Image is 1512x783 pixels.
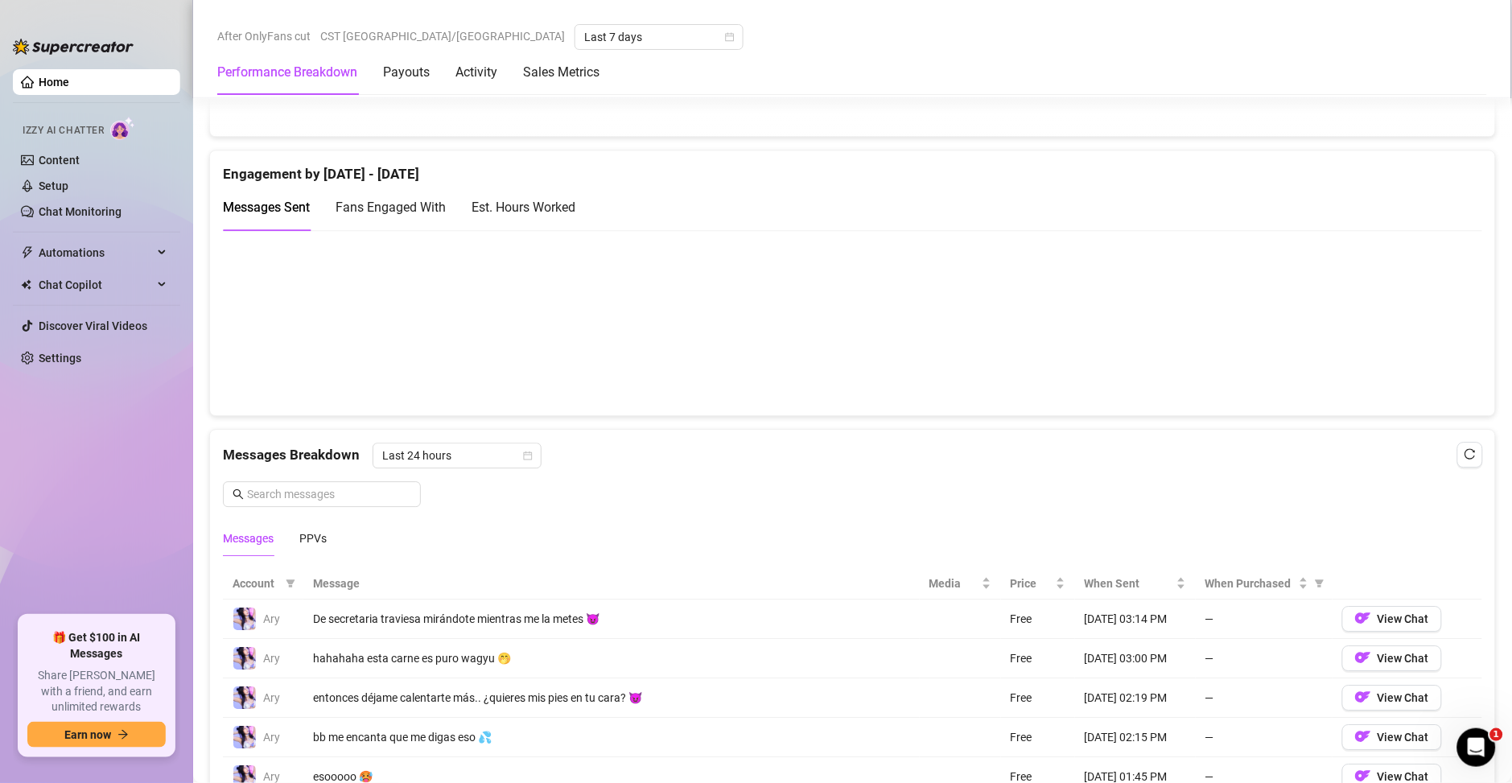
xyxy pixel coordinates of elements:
[1075,718,1196,757] td: [DATE] 02:15 PM
[313,649,910,667] div: hahahaha esta carne es puro wagyu 🤭
[1355,689,1371,705] img: OF
[1465,448,1476,459] span: reload
[27,668,166,715] span: Share [PERSON_NAME] with a friend, and earn unlimited rewards
[117,729,129,740] span: arrow-right
[523,63,599,82] div: Sales Metrics
[39,76,69,89] a: Home
[223,443,1482,468] div: Messages Breakdown
[1378,770,1429,783] span: View Chat
[584,25,734,49] span: Last 7 days
[1342,734,1442,747] a: OFView Chat
[1342,616,1442,628] a: OFView Chat
[1075,678,1196,718] td: [DATE] 02:19 PM
[303,568,920,600] th: Message
[1490,728,1503,741] span: 1
[223,530,274,547] div: Messages
[223,200,310,215] span: Messages Sent
[1205,575,1296,592] span: When Purchased
[263,731,280,744] span: Ary
[1342,685,1442,711] button: OFView Chat
[39,205,122,218] a: Chat Monitoring
[1075,639,1196,678] td: [DATE] 03:00 PM
[1196,639,1333,678] td: —
[39,272,153,298] span: Chat Copilot
[263,770,280,783] span: Ary
[21,246,34,259] span: thunderbolt
[1355,610,1371,626] img: OF
[1378,652,1429,665] span: View Chat
[233,488,244,500] span: search
[313,610,910,628] div: De secretaria traviesa mirándote mientras me la metes 😈
[233,608,256,630] img: Ary
[1378,612,1429,625] span: View Chat
[313,689,910,707] div: entonces déjame calentarte más.. ¿quieres mis pies en tu cara? 😈
[233,686,256,709] img: Ary
[1085,575,1173,592] span: When Sent
[1342,606,1442,632] button: OFView Chat
[1378,731,1429,744] span: View Chat
[23,123,104,138] span: Izzy AI Chatter
[247,485,411,503] input: Search messages
[1075,600,1196,639] td: [DATE] 03:14 PM
[39,179,68,192] a: Setup
[1315,579,1325,588] span: filter
[39,319,147,332] a: Discover Viral Videos
[13,39,134,55] img: logo-BBDzfeDw.svg
[1001,568,1075,600] th: Price
[233,575,279,592] span: Account
[27,722,166,748] button: Earn nowarrow-right
[929,575,978,592] span: Media
[1196,678,1333,718] td: —
[1342,724,1442,750] button: OFView Chat
[523,451,533,460] span: calendar
[282,571,299,595] span: filter
[299,530,327,547] div: PPVs
[455,63,497,82] div: Activity
[1312,571,1328,595] span: filter
[39,154,80,167] a: Content
[920,568,1001,600] th: Media
[217,24,311,48] span: After OnlyFans cut
[1001,639,1075,678] td: Free
[286,579,295,588] span: filter
[110,117,135,140] img: AI Chatter
[263,691,280,704] span: Ary
[21,279,31,291] img: Chat Copilot
[233,726,256,748] img: Ary
[263,612,280,625] span: Ary
[1342,655,1442,668] a: OFView Chat
[1196,600,1333,639] td: —
[1378,691,1429,704] span: View Chat
[313,728,910,746] div: bb me encanta que me digas eso 💦
[263,652,280,665] span: Ary
[39,240,153,266] span: Automations
[1001,718,1075,757] td: Free
[1196,718,1333,757] td: —
[1075,568,1196,600] th: When Sent
[27,630,166,661] span: 🎁 Get $100 in AI Messages
[1342,694,1442,707] a: OFView Chat
[472,197,575,217] div: Est. Hours Worked
[382,443,532,468] span: Last 24 hours
[223,150,1482,185] div: Engagement by [DATE] - [DATE]
[1001,600,1075,639] td: Free
[1457,728,1496,767] iframe: Intercom live chat
[725,32,735,42] span: calendar
[320,24,565,48] span: CST [GEOGRAPHIC_DATA]/[GEOGRAPHIC_DATA]
[1342,645,1442,671] button: OFView Chat
[39,352,81,365] a: Settings
[217,63,357,82] div: Performance Breakdown
[1196,568,1333,600] th: When Purchased
[64,728,111,741] span: Earn now
[383,63,430,82] div: Payouts
[1355,649,1371,666] img: OF
[336,200,446,215] span: Fans Engaged With
[1001,678,1075,718] td: Free
[233,647,256,670] img: Ary
[1011,575,1053,592] span: Price
[1355,728,1371,744] img: OF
